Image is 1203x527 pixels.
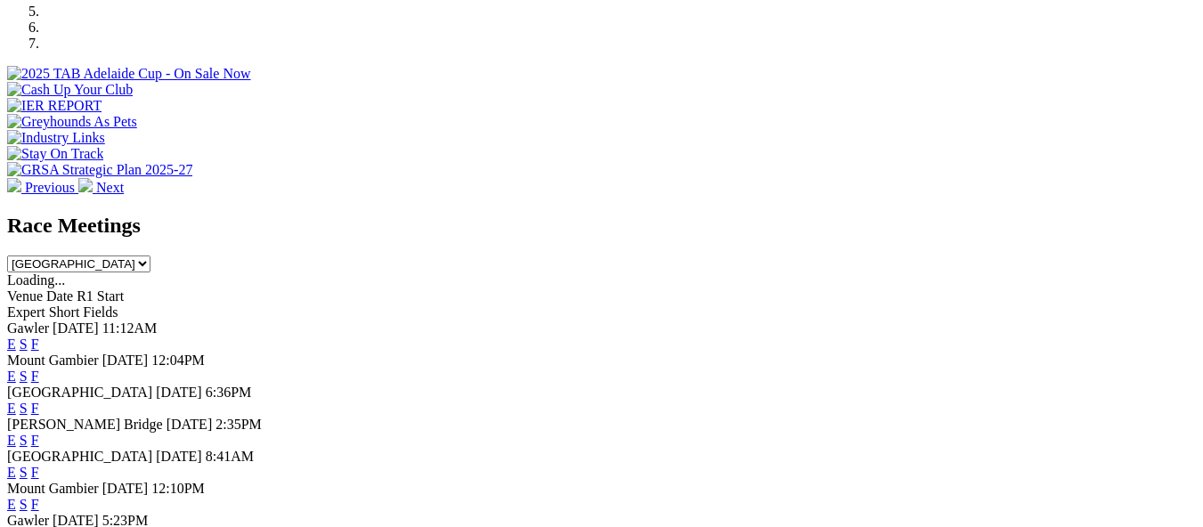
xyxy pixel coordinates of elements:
span: Fields [83,304,118,320]
img: chevron-left-pager-white.svg [7,178,21,192]
span: Mount Gambier [7,353,99,368]
img: 2025 TAB Adelaide Cup - On Sale Now [7,66,251,82]
a: S [20,497,28,512]
a: S [20,336,28,352]
span: Mount Gambier [7,481,99,496]
a: F [31,465,39,480]
a: F [31,401,39,416]
span: [PERSON_NAME] Bridge [7,417,163,432]
span: [DATE] [156,449,202,464]
img: Cash Up Your Club [7,82,133,98]
a: E [7,401,16,416]
span: [DATE] [53,320,99,336]
a: E [7,497,16,512]
span: [GEOGRAPHIC_DATA] [7,385,152,400]
span: Next [96,180,124,195]
a: F [31,497,39,512]
img: Stay On Track [7,146,103,162]
a: E [7,336,16,352]
a: F [31,369,39,384]
img: chevron-right-pager-white.svg [78,178,93,192]
span: 8:41AM [206,449,254,464]
a: E [7,465,16,480]
span: [DATE] [102,353,149,368]
span: 2:35PM [215,417,262,432]
a: S [20,369,28,384]
a: S [20,433,28,448]
a: Next [78,180,124,195]
span: [GEOGRAPHIC_DATA] [7,449,152,464]
a: E [7,369,16,384]
img: IER REPORT [7,98,102,114]
span: Gawler [7,320,49,336]
span: Venue [7,288,43,304]
span: Previous [25,180,75,195]
span: 6:36PM [206,385,252,400]
a: S [20,401,28,416]
span: 12:10PM [151,481,205,496]
span: 11:12AM [102,320,158,336]
span: [DATE] [167,417,213,432]
img: Industry Links [7,130,105,146]
img: Greyhounds As Pets [7,114,137,130]
span: R1 Start [77,288,124,304]
span: Expert [7,304,45,320]
h2: Race Meetings [7,214,1196,238]
span: 12:04PM [151,353,205,368]
span: [DATE] [156,385,202,400]
span: Short [49,304,80,320]
span: Loading... [7,272,65,288]
span: Date [46,288,73,304]
a: F [31,336,39,352]
a: Previous [7,180,78,195]
a: F [31,433,39,448]
span: [DATE] [102,481,149,496]
img: GRSA Strategic Plan 2025-27 [7,162,192,178]
a: E [7,433,16,448]
a: S [20,465,28,480]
